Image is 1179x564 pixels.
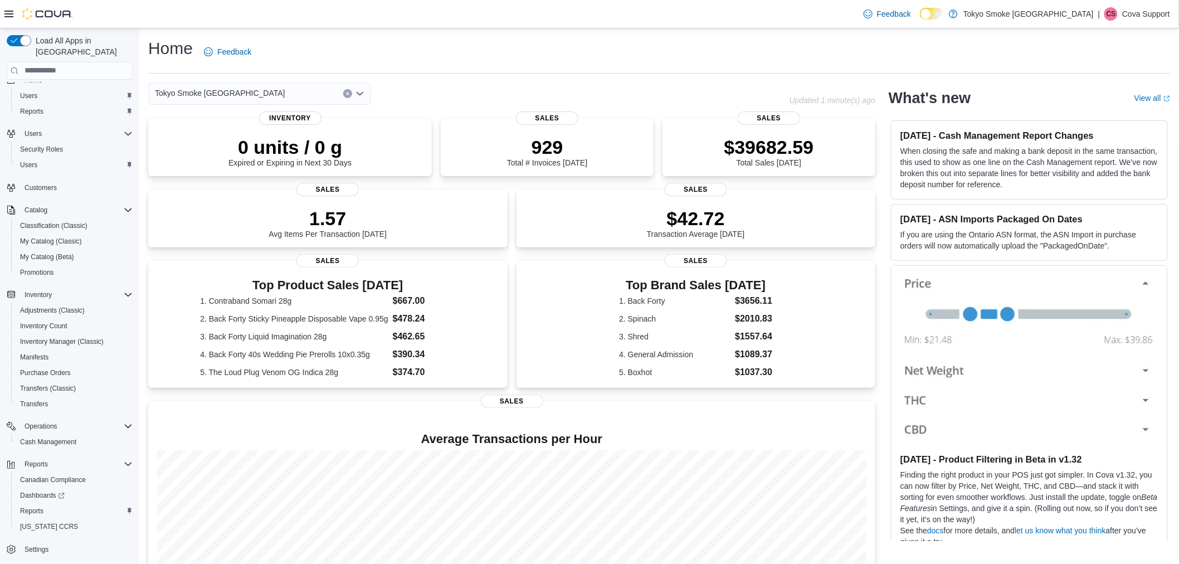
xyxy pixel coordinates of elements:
span: Purchase Orders [20,368,71,377]
p: 0 units / 0 g [228,136,352,158]
button: Inventory Count [11,318,137,334]
button: My Catalog (Classic) [11,234,137,249]
span: Settings [25,545,48,554]
a: Manifests [16,351,53,364]
span: Users [20,127,133,140]
span: Reports [16,105,133,118]
h4: Average Transactions per Hour [157,432,866,446]
span: Reports [16,504,133,518]
button: Users [2,126,137,142]
a: Feedback [859,3,915,25]
dt: 3. Shred [619,331,730,342]
button: Settings [2,541,137,557]
span: Purchase Orders [16,366,133,380]
dd: $1557.64 [735,330,772,343]
p: 1.57 [269,207,387,230]
button: Reports [2,456,137,472]
span: Washington CCRS [16,520,133,533]
a: Settings [20,543,53,556]
p: Updated 1 minute(s) ago [790,96,875,105]
span: Sales [665,254,727,268]
button: Open list of options [355,89,364,98]
button: Users [20,127,46,140]
span: Transfers [20,400,48,409]
div: Total Sales [DATE] [724,136,814,167]
button: Catalog [20,203,52,217]
span: Inventory Count [16,319,133,333]
span: Users [16,89,133,103]
span: Canadian Compliance [20,475,86,484]
span: Settings [20,542,133,556]
span: My Catalog (Beta) [16,250,133,264]
div: Cova Support [1104,7,1118,21]
button: Transfers (Classic) [11,381,137,396]
p: Tokyo Smoke [GEOGRAPHIC_DATA] [963,7,1094,21]
span: Users [20,161,37,169]
h3: Top Brand Sales [DATE] [619,279,772,292]
span: Adjustments (Classic) [16,304,133,317]
a: My Catalog (Beta) [16,250,79,264]
dt: 4. General Admission [619,349,730,360]
span: Transfers (Classic) [16,382,133,395]
div: Avg Items Per Transaction [DATE] [269,207,387,239]
span: Catalog [25,206,47,215]
span: Canadian Compliance [16,473,133,487]
span: Dashboards [16,489,133,502]
button: Adjustments (Classic) [11,303,137,318]
span: Reports [25,460,48,469]
a: Inventory Count [16,319,72,333]
button: Operations [20,420,62,433]
span: Security Roles [20,145,63,154]
dt: 2. Back Forty Sticky Pineapple Disposable Vape 0.95g [200,313,388,324]
button: [US_STATE] CCRS [11,519,137,534]
h3: [DATE] - ASN Imports Packaged On Dates [900,213,1158,225]
img: Cova [22,8,72,20]
span: Reports [20,507,43,516]
span: Manifests [16,351,133,364]
button: Canadian Compliance [11,472,137,488]
dt: 5. Boxhot [619,367,730,378]
span: Promotions [16,266,133,279]
button: Customers [2,179,137,196]
span: Users [20,91,37,100]
a: let us know what you think [1015,526,1105,535]
a: My Catalog (Classic) [16,235,86,248]
dt: 1. Back Forty [619,295,730,307]
em: Beta Features [900,493,1158,513]
dd: $478.24 [393,312,456,325]
span: Inventory Manager (Classic) [16,335,133,348]
a: Transfers [16,397,52,411]
p: $39682.59 [724,136,814,158]
dt: 4. Back Forty 40s Wedding Pie Prerolls 10x0.35g [200,349,388,360]
a: Security Roles [16,143,67,156]
p: If you are using the Ontario ASN format, the ASN Import in purchase orders will now automatically... [900,229,1158,251]
span: Inventory Count [20,322,67,330]
span: Cash Management [20,437,76,446]
span: Load All Apps in [GEOGRAPHIC_DATA] [31,35,133,57]
span: Sales [516,111,578,125]
a: Dashboards [11,488,137,503]
a: docs [927,526,944,535]
button: Inventory [2,287,137,303]
a: Cash Management [16,435,81,449]
button: Manifests [11,349,137,365]
span: Classification (Classic) [20,221,87,230]
div: Total # Invoices [DATE] [507,136,587,167]
dt: 2. Spinach [619,313,730,324]
span: Operations [20,420,133,433]
button: Reports [11,104,137,119]
span: My Catalog (Classic) [16,235,133,248]
p: Finding the right product in your POS just got simpler. In Cova v1.32, you can now filter by Pric... [900,469,1158,525]
a: Adjustments (Classic) [16,304,89,317]
dd: $374.70 [393,366,456,379]
span: Sales [481,395,543,408]
span: Customers [20,181,133,195]
button: Cash Management [11,434,137,450]
a: Inventory Manager (Classic) [16,335,108,348]
span: Cash Management [16,435,133,449]
span: Operations [25,422,57,431]
button: Reports [20,458,52,471]
h3: [DATE] - Cash Management Report Changes [900,130,1158,141]
dd: $1037.30 [735,366,772,379]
